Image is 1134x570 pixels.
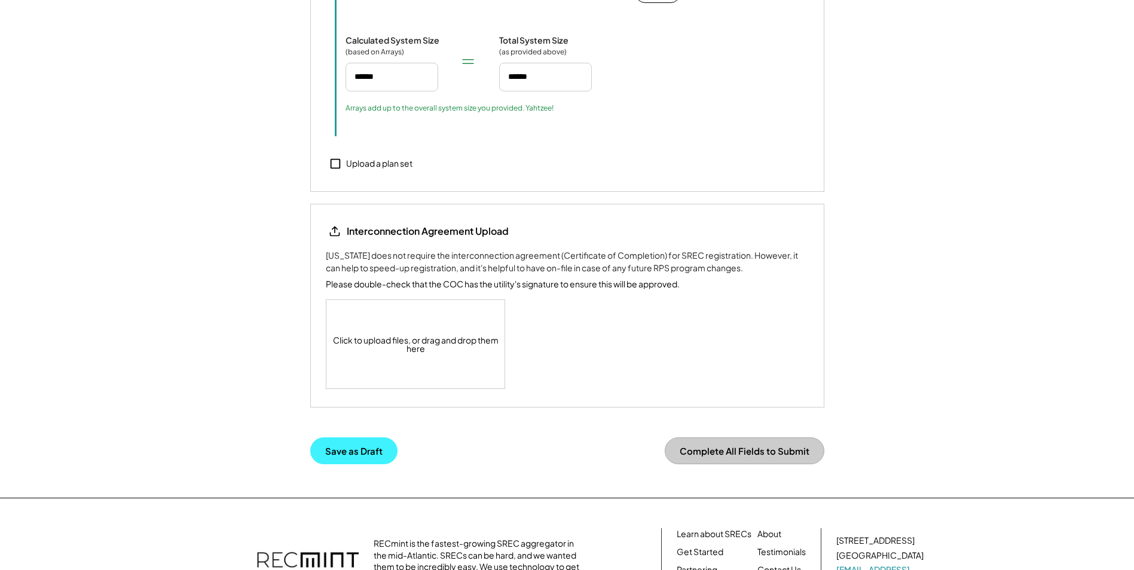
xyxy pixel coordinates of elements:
button: Complete All Fields to Submit [665,437,824,464]
div: Click to upload files, or drag and drop them here [326,300,506,388]
div: Arrays add up to the overall system size you provided. Yahtzee! [346,103,554,113]
div: Total System Size [499,35,568,45]
a: Get Started [677,546,723,558]
div: [US_STATE] does not require the interconnection agreement (Certificate of Completion) for SREC re... [326,249,809,274]
div: (as provided above) [499,47,567,57]
div: [STREET_ADDRESS] [836,535,915,547]
div: [GEOGRAPHIC_DATA] [836,550,924,562]
a: About [757,528,781,540]
div: Interconnection Agreement Upload [347,225,509,238]
div: Upload a plan set [346,158,412,170]
button: Save as Draft [310,437,398,464]
div: Please double-check that the COC has the utility's signature to ensure this will be approved. [326,278,680,290]
div: (based on Arrays) [346,47,405,57]
div: Calculated System Size [346,35,439,45]
a: Testimonials [757,546,806,558]
a: Learn about SRECs [677,528,751,540]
